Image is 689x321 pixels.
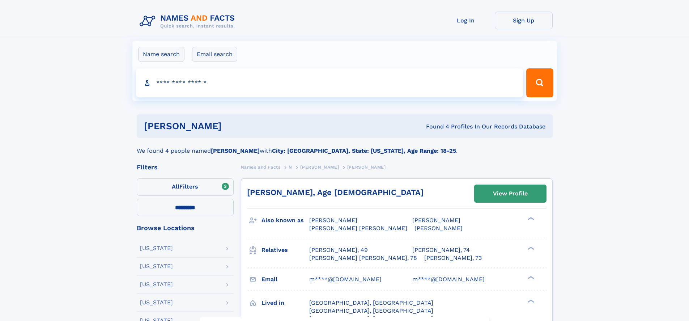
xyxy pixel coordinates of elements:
[300,162,339,172] a: [PERSON_NAME]
[414,225,463,232] span: [PERSON_NAME]
[526,299,535,303] div: ❯
[261,297,309,309] h3: Lived in
[261,214,309,227] h3: Also known as
[300,165,339,170] span: [PERSON_NAME]
[309,246,368,254] a: [PERSON_NAME], 49
[412,217,460,224] span: [PERSON_NAME]
[309,254,417,262] a: [PERSON_NAME] [PERSON_NAME], 78
[140,300,173,305] div: [US_STATE]
[140,282,173,287] div: [US_STATE]
[192,47,237,62] label: Email search
[347,165,386,170] span: [PERSON_NAME]
[144,122,324,131] h1: [PERSON_NAME]
[241,162,281,172] a: Names and Facts
[437,12,495,29] a: Log In
[526,68,553,97] button: Search Button
[261,273,309,286] h3: Email
[526,246,535,250] div: ❯
[475,185,546,202] a: View Profile
[289,165,292,170] span: N
[424,254,482,262] a: [PERSON_NAME], 73
[138,47,184,62] label: Name search
[526,216,535,221] div: ❯
[247,188,424,197] a: [PERSON_NAME], Age [DEMOGRAPHIC_DATA]
[309,307,433,314] span: [GEOGRAPHIC_DATA], [GEOGRAPHIC_DATA]
[140,245,173,251] div: [US_STATE]
[272,147,456,154] b: City: [GEOGRAPHIC_DATA], State: [US_STATE], Age Range: 18-25
[137,12,241,31] img: Logo Names and Facts
[495,12,553,29] a: Sign Up
[309,299,433,306] span: [GEOGRAPHIC_DATA], [GEOGRAPHIC_DATA]
[137,164,234,170] div: Filters
[412,246,470,254] a: [PERSON_NAME], 74
[493,185,528,202] div: View Profile
[172,183,179,190] span: All
[211,147,260,154] b: [PERSON_NAME]
[309,217,357,224] span: [PERSON_NAME]
[136,68,523,97] input: search input
[526,275,535,280] div: ❯
[324,123,545,131] div: Found 4 Profiles In Our Records Database
[140,263,173,269] div: [US_STATE]
[137,138,553,155] div: We found 4 people named with .
[261,244,309,256] h3: Relatives
[137,178,234,196] label: Filters
[309,225,407,232] span: [PERSON_NAME] [PERSON_NAME]
[137,225,234,231] div: Browse Locations
[289,162,292,172] a: N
